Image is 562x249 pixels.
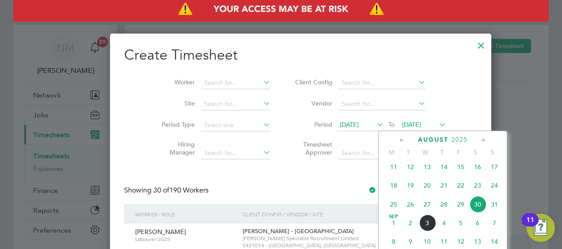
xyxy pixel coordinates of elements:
[452,196,469,213] span: 29
[201,147,270,159] input: Search for...
[484,148,501,156] span: S
[527,214,555,242] button: Open Resource Center, 11 new notifications
[155,78,195,86] label: Worker
[452,136,467,143] span: 2025
[338,147,425,159] input: Search for...
[417,148,433,156] span: W
[419,177,436,194] span: 20
[153,186,209,195] span: 190 Workers
[292,99,332,107] label: Vendor
[201,77,270,89] input: Search for...
[486,215,503,231] span: 7
[419,196,436,213] span: 27
[201,98,270,110] input: Search for...
[368,186,458,195] label: Hide created timesheets
[201,119,270,132] input: Select one
[469,158,486,175] span: 16
[418,136,448,143] span: August
[419,158,436,175] span: 13
[292,140,332,156] label: Timesheet Approver
[486,196,503,213] span: 31
[467,148,484,156] span: S
[450,148,467,156] span: F
[243,227,354,235] span: [PERSON_NAME] - [GEOGRAPHIC_DATA]
[385,177,402,194] span: 18
[402,177,419,194] span: 19
[135,228,186,236] span: [PERSON_NAME]
[292,121,332,128] label: Period
[452,158,469,175] span: 15
[338,77,425,89] input: Search for...
[452,215,469,231] span: 5
[526,220,534,231] div: 11
[383,148,400,156] span: M
[135,236,236,243] span: Labourer 2025
[486,177,503,194] span: 24
[124,186,210,195] div: Showing
[436,177,452,194] span: 21
[153,186,169,195] span: 30 of
[469,215,486,231] span: 6
[155,140,195,156] label: Hiring Manager
[433,148,450,156] span: T
[340,121,359,128] span: [DATE]
[155,99,195,107] label: Site
[385,215,402,219] span: Sep
[436,215,452,231] span: 4
[436,158,452,175] span: 14
[402,215,419,231] span: 2
[338,98,425,110] input: Search for...
[243,242,399,249] span: S421014 - [GEOGRAPHIC_DATA], [GEOGRAPHIC_DATA]
[155,121,195,128] label: Period Type
[386,119,397,130] span: To
[436,196,452,213] span: 28
[385,196,402,213] span: 25
[486,158,503,175] span: 17
[469,177,486,194] span: 23
[402,196,419,213] span: 26
[385,158,402,175] span: 11
[243,235,399,242] span: [PERSON_NAME] Specialist Recruitment Limited
[469,196,486,213] span: 30
[400,148,417,156] span: T
[124,46,477,64] h2: Create Timesheet
[402,158,419,175] span: 12
[419,215,436,231] span: 3
[402,121,421,128] span: [DATE]
[133,204,240,224] div: Worker / Role
[452,177,469,194] span: 22
[292,78,332,86] label: Client Config
[385,215,402,231] span: 1
[240,204,401,224] div: Client Config / Vendor / Site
